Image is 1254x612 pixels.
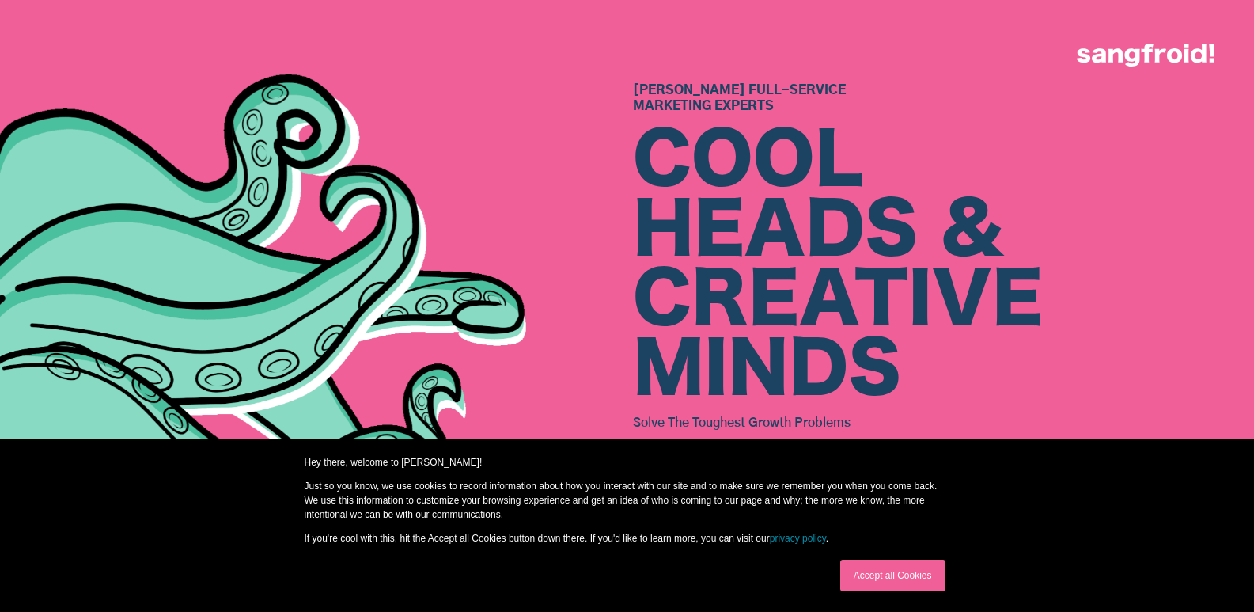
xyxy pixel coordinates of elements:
div: COOL HEADS & CREATIVE MINDS [633,127,1254,406]
p: Hey there, welcome to [PERSON_NAME]! [305,455,950,469]
h1: [PERSON_NAME] Full-Service Marketing Experts [633,82,1254,116]
p: If you're cool with this, hit the Accept all Cookies button down there. If you'd like to learn mo... [305,531,950,545]
a: privacy policy [770,533,826,544]
a: Accept all Cookies [840,560,945,591]
a: privacy policy [615,299,661,308]
h3: Solve The Toughest Growth Problems [633,409,1254,433]
p: Just so you know, we use cookies to record information about how you interact with our site and t... [305,479,950,522]
img: logo [1077,44,1214,67]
